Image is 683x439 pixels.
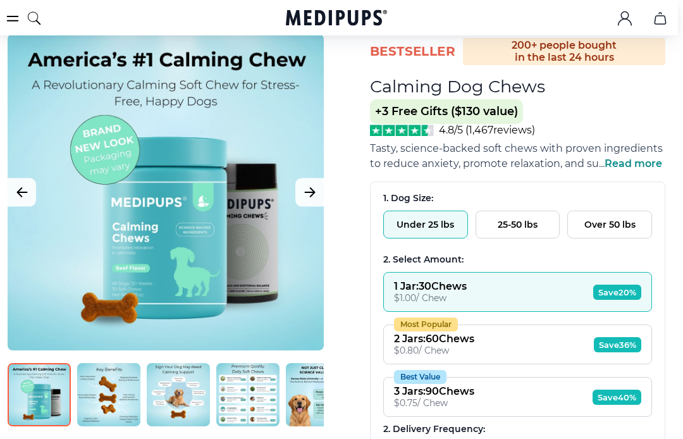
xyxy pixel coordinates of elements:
div: Best Value [394,370,446,384]
button: 1 Jar:30Chews$1.00/ ChewSave20% [383,272,652,312]
button: Over 50 lbs [567,211,652,238]
div: 3 Jars : 90 Chews [394,385,474,397]
div: 1. Dog Size: [383,192,652,204]
div: Most Popular [394,318,458,331]
div: 1 Jar : 30 Chews [394,280,467,292]
img: Calming Dog Chews | Natural Dog Supplements [216,363,280,426]
span: Read more [605,158,662,170]
div: 2 Jars : 60 Chews [394,333,474,345]
span: to reduce anxiety, promote relaxation, and su [370,158,599,170]
span: Save 40% [593,390,641,405]
span: ... [599,158,662,170]
h1: Calming Dog Chews [370,76,545,97]
button: Next Image [295,178,324,207]
button: 25-50 lbs [476,211,560,238]
button: Under 25 lbs [383,211,468,238]
button: search [27,3,42,34]
span: 2 . Delivery Frequency: [383,423,485,435]
div: $ 0.75 / Chew [394,397,474,409]
div: $ 1.00 / Chew [394,292,467,304]
button: cart [645,3,675,34]
img: Calming Dog Chews | Natural Dog Supplements [8,363,71,426]
span: Save 36% [594,337,641,352]
span: Tasty, science-backed soft chews with proven ingredients [370,142,663,154]
div: 2. Select Amount: [383,254,652,266]
img: Calming Dog Chews | Natural Dog Supplements [77,363,140,426]
span: 4.8/5 ( 1,467 reviews) [439,124,535,136]
button: Previous Image [8,178,36,207]
span: Save 20% [593,285,641,300]
button: Most Popular2 Jars:60Chews$0.80/ ChewSave36% [383,325,652,364]
button: account [610,3,640,34]
button: Best Value3 Jars:90Chews$0.75/ ChewSave40% [383,377,652,417]
div: $ 0.80 / Chew [394,345,474,356]
a: Medipups [286,8,387,30]
button: burger-menu [5,11,20,26]
img: Stars - 4.8 [370,125,434,136]
span: +3 Free Gifts ($130 value) [370,99,523,124]
div: 200+ people bought in the last 24 hours [463,38,665,65]
img: Calming Dog Chews | Natural Dog Supplements [147,363,210,426]
img: Calming Dog Chews | Natural Dog Supplements [286,363,349,426]
span: BestSeller [370,43,455,60]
